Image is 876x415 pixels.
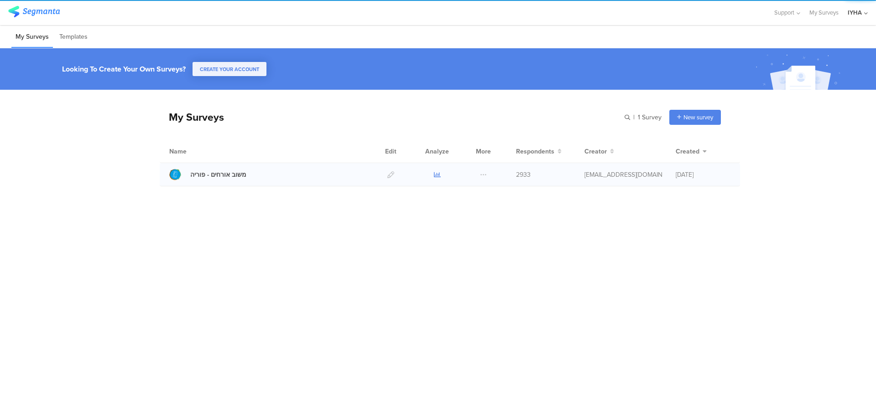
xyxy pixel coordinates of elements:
[516,170,531,179] span: 2933
[676,170,730,179] div: [DATE]
[423,140,451,163] div: Analyze
[848,8,862,17] div: IYHA
[169,169,246,180] a: משוב אורחים - פוריה
[584,147,614,156] button: Creator
[683,113,713,122] span: New survey
[169,147,224,156] div: Name
[638,113,662,122] span: 1 Survey
[55,26,92,48] li: Templates
[676,147,699,156] span: Created
[774,8,794,17] span: Support
[381,140,401,163] div: Edit
[584,170,662,179] div: ofir@iyha.org.il
[11,26,53,48] li: My Surveys
[200,66,259,73] span: CREATE YOUR ACCOUNT
[160,109,224,125] div: My Surveys
[190,170,246,179] div: משוב אורחים - פוריה
[474,140,493,163] div: More
[516,147,562,156] button: Respondents
[193,62,266,76] button: CREATE YOUR ACCOUNT
[516,147,554,156] span: Respondents
[584,147,607,156] span: Creator
[752,51,846,92] img: create_account_image.svg
[8,6,60,17] img: segmanta logo
[632,113,636,122] span: |
[62,64,186,74] div: Looking To Create Your Own Surveys?
[676,147,707,156] button: Created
